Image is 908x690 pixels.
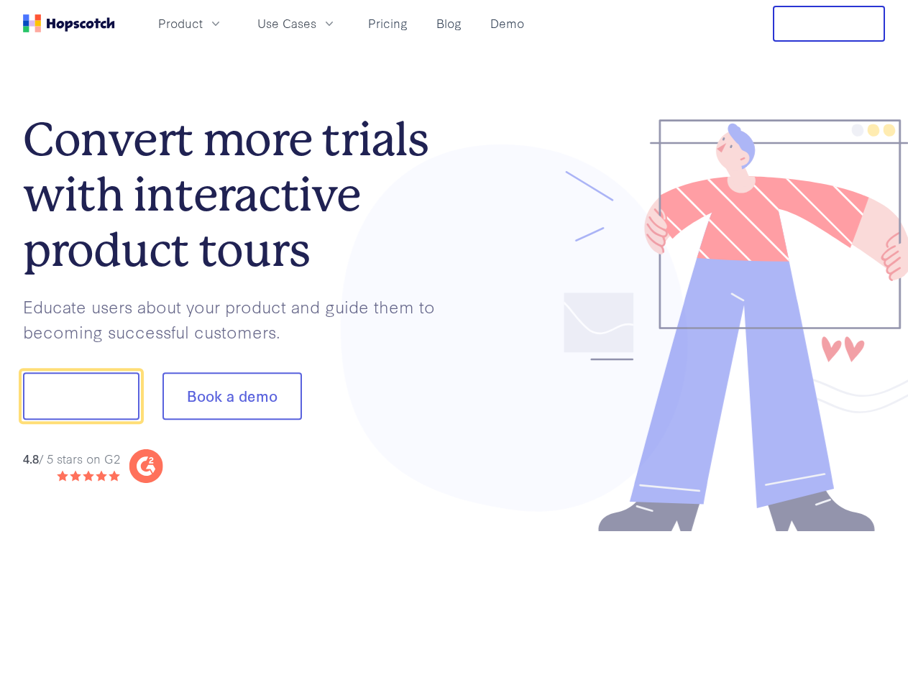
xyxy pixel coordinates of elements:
[485,11,530,35] a: Demo
[431,11,467,35] a: Blog
[158,14,203,32] span: Product
[257,14,316,32] span: Use Cases
[162,373,302,420] button: Book a demo
[150,11,231,35] button: Product
[23,14,115,32] a: Home
[23,450,39,466] strong: 4.8
[362,11,413,35] a: Pricing
[773,6,885,42] button: Free Trial
[23,373,139,420] button: Show me!
[249,11,345,35] button: Use Cases
[23,112,454,277] h1: Convert more trials with interactive product tours
[23,294,454,344] p: Educate users about your product and guide them to becoming successful customers.
[23,450,120,468] div: / 5 stars on G2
